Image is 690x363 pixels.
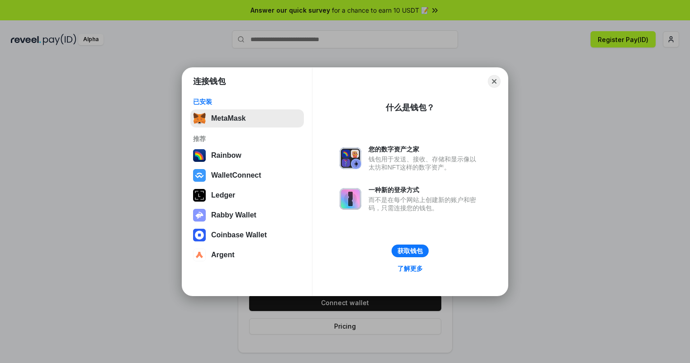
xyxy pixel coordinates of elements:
img: svg+xml,%3Csvg%20xmlns%3D%22http%3A%2F%2Fwww.w3.org%2F2000%2Fsvg%22%20fill%3D%22none%22%20viewBox... [340,188,361,210]
div: 已安装 [193,98,301,106]
div: Rainbow [211,151,241,160]
button: Close [488,75,501,88]
div: Ledger [211,191,235,199]
img: svg+xml,%3Csvg%20xmlns%3D%22http%3A%2F%2Fwww.w3.org%2F2000%2Fsvg%22%20fill%3D%22none%22%20viewBox... [340,147,361,169]
div: 一种新的登录方式 [369,186,481,194]
div: 什么是钱包？ [386,102,435,113]
div: 推荐 [193,135,301,143]
button: Rabby Wallet [190,206,304,224]
img: svg+xml,%3Csvg%20width%3D%2228%22%20height%3D%2228%22%20viewBox%3D%220%200%2028%2028%22%20fill%3D... [193,229,206,241]
img: svg+xml,%3Csvg%20width%3D%2228%22%20height%3D%2228%22%20viewBox%3D%220%200%2028%2028%22%20fill%3D... [193,169,206,182]
h1: 连接钱包 [193,76,226,87]
div: WalletConnect [211,171,261,179]
div: 获取钱包 [397,247,423,255]
div: 而不是在每个网站上创建新的账户和密码，只需连接您的钱包。 [369,196,481,212]
div: Rabby Wallet [211,211,256,219]
button: Argent [190,246,304,264]
a: 了解更多 [392,263,428,274]
div: 了解更多 [397,264,423,273]
button: Coinbase Wallet [190,226,304,244]
button: MetaMask [190,109,304,127]
img: svg+xml,%3Csvg%20xmlns%3D%22http%3A%2F%2Fwww.w3.org%2F2000%2Fsvg%22%20width%3D%2228%22%20height%3... [193,189,206,202]
img: svg+xml,%3Csvg%20width%3D%2228%22%20height%3D%2228%22%20viewBox%3D%220%200%2028%2028%22%20fill%3D... [193,249,206,261]
button: 获取钱包 [392,245,429,257]
div: 您的数字资产之家 [369,145,481,153]
div: Coinbase Wallet [211,231,267,239]
button: WalletConnect [190,166,304,184]
button: Ledger [190,186,304,204]
div: Argent [211,251,235,259]
button: Rainbow [190,146,304,165]
img: svg+xml,%3Csvg%20width%3D%22120%22%20height%3D%22120%22%20viewBox%3D%220%200%20120%20120%22%20fil... [193,149,206,162]
div: MetaMask [211,114,246,123]
img: svg+xml,%3Csvg%20fill%3D%22none%22%20height%3D%2233%22%20viewBox%3D%220%200%2035%2033%22%20width%... [193,112,206,125]
div: 钱包用于发送、接收、存储和显示像以太坊和NFT这样的数字资产。 [369,155,481,171]
img: svg+xml,%3Csvg%20xmlns%3D%22http%3A%2F%2Fwww.w3.org%2F2000%2Fsvg%22%20fill%3D%22none%22%20viewBox... [193,209,206,222]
